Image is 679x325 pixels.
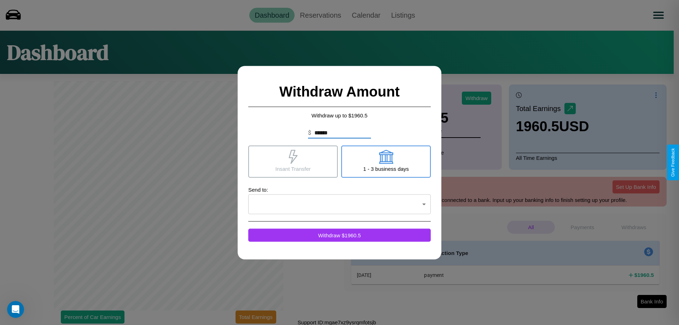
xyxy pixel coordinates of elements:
[248,185,431,194] p: Send to:
[248,228,431,242] button: Withdraw $1960.5
[275,164,311,173] p: Insant Transfer
[248,110,431,120] p: Withdraw up to $ 1960.5
[7,301,24,318] iframe: Intercom live chat
[671,148,675,177] div: Give Feedback
[363,164,409,173] p: 1 - 3 business days
[248,76,431,107] h2: Withdraw Amount
[308,128,311,137] p: $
